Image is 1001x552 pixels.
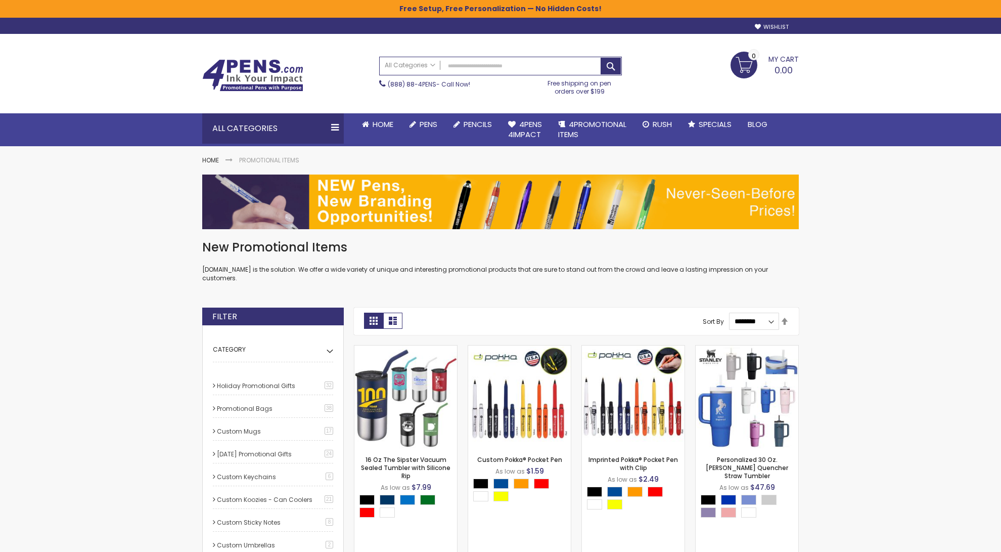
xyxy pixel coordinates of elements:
[213,338,333,362] dt: Category
[477,455,562,464] a: Custom Pokka® Pocket Pen
[493,479,509,489] div: Dark Blue
[627,487,643,497] div: Orange
[473,479,571,504] div: Select A Color
[755,23,789,31] a: Wishlist
[420,119,437,130] span: Pens
[587,487,685,512] div: Select A Color
[514,479,529,489] div: Orange
[537,75,622,96] div: Free shipping on pen orders over $199
[468,345,571,354] a: Custom Pokka® Pocket Pen
[359,495,375,505] div: Black
[325,404,333,412] span: 38
[214,450,295,458] a: [DATE] Promotional Gifts
[239,156,299,164] strong: Promotional Items
[354,345,457,354] a: 16 Oz The Sipster Vacuum Sealed Tumbler with Silicone Rip
[380,507,395,518] div: White
[750,482,775,492] span: $47.69
[752,51,756,61] span: 0
[508,119,542,140] span: 4Pens 4impact
[775,64,793,76] span: 0.00
[325,450,333,457] span: 24
[214,427,264,436] a: Custom Mugs
[385,61,435,69] span: All Categories
[388,80,436,89] a: (888) 88-4PENS
[493,491,509,501] div: Yellow
[588,455,678,472] a: Imprinted Pokka® Pocket Pen with Clip
[680,113,740,136] a: Specials
[202,156,219,164] a: Home
[445,113,500,136] a: Pencils
[607,499,622,509] div: Yellow
[214,473,280,481] a: Custom Keychains
[325,427,333,435] span: 17
[214,404,276,413] a: Promotional Bags
[326,518,333,526] span: 8
[587,487,602,497] div: Black
[464,119,492,130] span: Pencils
[473,491,488,501] div: White
[325,495,333,503] span: 21
[202,113,344,144] div: All Categories
[706,455,788,480] a: Personalized 30 Oz. [PERSON_NAME] Quencher Straw Tumbler
[364,313,383,329] strong: Grid
[214,518,284,527] a: Custom Sticky Notes
[761,495,777,505] div: Grey Light
[741,495,756,505] div: Iris
[202,239,799,282] div: [DOMAIN_NAME] is the solution. We offer a wide variety of unique and interesting promotional prod...
[326,541,333,548] span: 2
[380,495,395,505] div: Navy Blue
[526,466,544,476] span: $1.59
[534,479,549,489] div: Red
[582,345,685,354] a: Imprinted Pokka® Pocket Pen with Clip
[607,487,622,497] div: Dark Blue
[721,507,736,518] div: Rose
[361,455,450,480] a: 16 Oz The Sipster Vacuum Sealed Tumbler with Silicone Rip
[608,475,637,484] span: As low as
[212,311,237,322] strong: Filter
[214,381,299,390] a: Holiday Promotional Gifts
[731,52,799,77] a: 0.00 0
[325,381,333,389] span: 32
[202,239,799,256] h1: New Promotional Items
[354,113,401,136] a: Home
[703,317,724,325] label: Sort By
[381,483,410,492] span: As low as
[701,507,716,518] div: Lilac
[401,113,445,136] a: Pens
[639,474,659,484] span: $2.49
[202,175,799,229] img: Promotional Items
[587,499,602,509] div: White
[412,482,431,492] span: $7.99
[634,113,680,136] a: Rush
[558,119,626,140] span: 4PROMOTIONAL ITEMS
[500,113,550,146] a: 4Pens4impact
[400,495,415,505] div: Blue Light
[582,346,685,448] img: Imprinted Pokka® Pocket Pen with Clip
[721,495,736,505] div: Blue
[648,487,663,497] div: Red
[214,541,279,549] a: Custom Umbrellas
[699,119,732,130] span: Specials
[359,507,375,518] div: Red
[380,57,440,74] a: All Categories
[373,119,393,130] span: Home
[202,59,303,92] img: 4Pens Custom Pens and Promotional Products
[748,119,767,130] span: Blog
[701,495,798,520] div: Select A Color
[719,483,749,492] span: As low as
[473,479,488,489] div: Black
[495,467,525,476] span: As low as
[468,346,571,448] img: Custom Pokka® Pocket Pen
[696,345,798,354] a: Personalized 30 Oz. Stanley Quencher Straw Tumbler
[326,473,333,480] span: 6
[420,495,435,505] div: Green
[740,113,776,136] a: Blog
[701,495,716,505] div: Black
[696,346,798,448] img: Personalized 30 Oz. Stanley Quencher Straw Tumbler
[359,495,457,520] div: Select A Color
[214,495,316,504] a: Custom Koozies - Can Coolers
[653,119,672,130] span: Rush
[741,507,756,518] div: White
[388,80,470,89] span: - Call Now!
[354,346,457,448] img: 16 Oz The Sipster Vacuum Sealed Tumbler with Silicone Rip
